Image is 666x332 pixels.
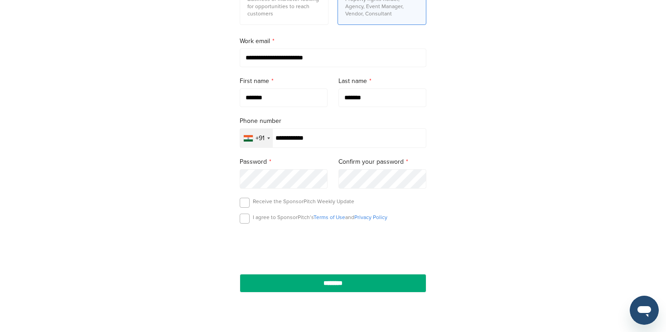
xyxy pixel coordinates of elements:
[253,214,387,221] p: I agree to SponsorPitch’s and
[240,129,273,147] div: Selected country
[240,36,426,46] label: Work email
[354,214,387,220] a: Privacy Policy
[240,157,328,167] label: Password
[338,76,426,86] label: Last name
[253,198,354,205] p: Receive the SponsorPitch Weekly Update
[240,76,328,86] label: First name
[281,234,385,261] iframe: reCAPTCHA
[338,157,426,167] label: Confirm your password
[256,135,265,142] div: +91
[314,214,345,220] a: Terms of Use
[630,296,659,325] iframe: Button to launch messaging window
[240,116,426,126] label: Phone number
